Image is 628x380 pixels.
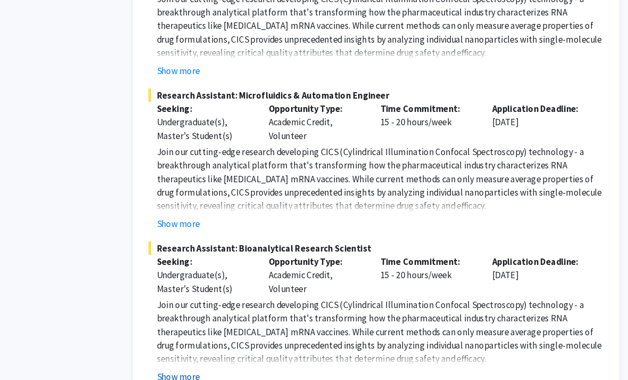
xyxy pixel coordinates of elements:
div: 15 - 20 hours/week [385,97,491,135]
p: Opportunity Type: [286,97,377,110]
p: Seeking: [180,97,270,110]
button: Show more [180,61,221,74]
div: [DATE] [491,242,597,281]
p: Application Deadline: [499,97,589,110]
div: 15 - 20 hours/week [385,242,491,281]
div: Undergraduate(s), Master's Student(s) [180,255,270,281]
span: Research Assistant: Bioanalytical Research Scientist [172,230,605,242]
button: Show more [180,206,221,219]
div: Academic Credit, Volunteer [278,242,385,281]
p: Seeking: [180,242,270,255]
button: Show more [180,352,221,365]
p: Join our cutting-edge research developing CICS (Cylindrical Illumination Confocal Spectroscopy) t... [180,284,605,347]
p: Opportunity Type: [286,242,377,255]
p: Time Commitment: [393,242,483,255]
p: Join our cutting-edge research developing CICS (Cylindrical Illumination Confocal Spectroscopy) t... [180,138,605,202]
span: Research Assistant: Microfluidics & Automation Engineer [172,84,605,97]
p: Time Commitment: [393,97,483,110]
p: Application Deadline: [499,242,589,255]
div: Academic Credit, Volunteer [278,97,385,135]
div: [DATE] [491,97,597,135]
div: Undergraduate(s), Master's Student(s) [180,110,270,135]
iframe: Chat [8,332,45,372]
